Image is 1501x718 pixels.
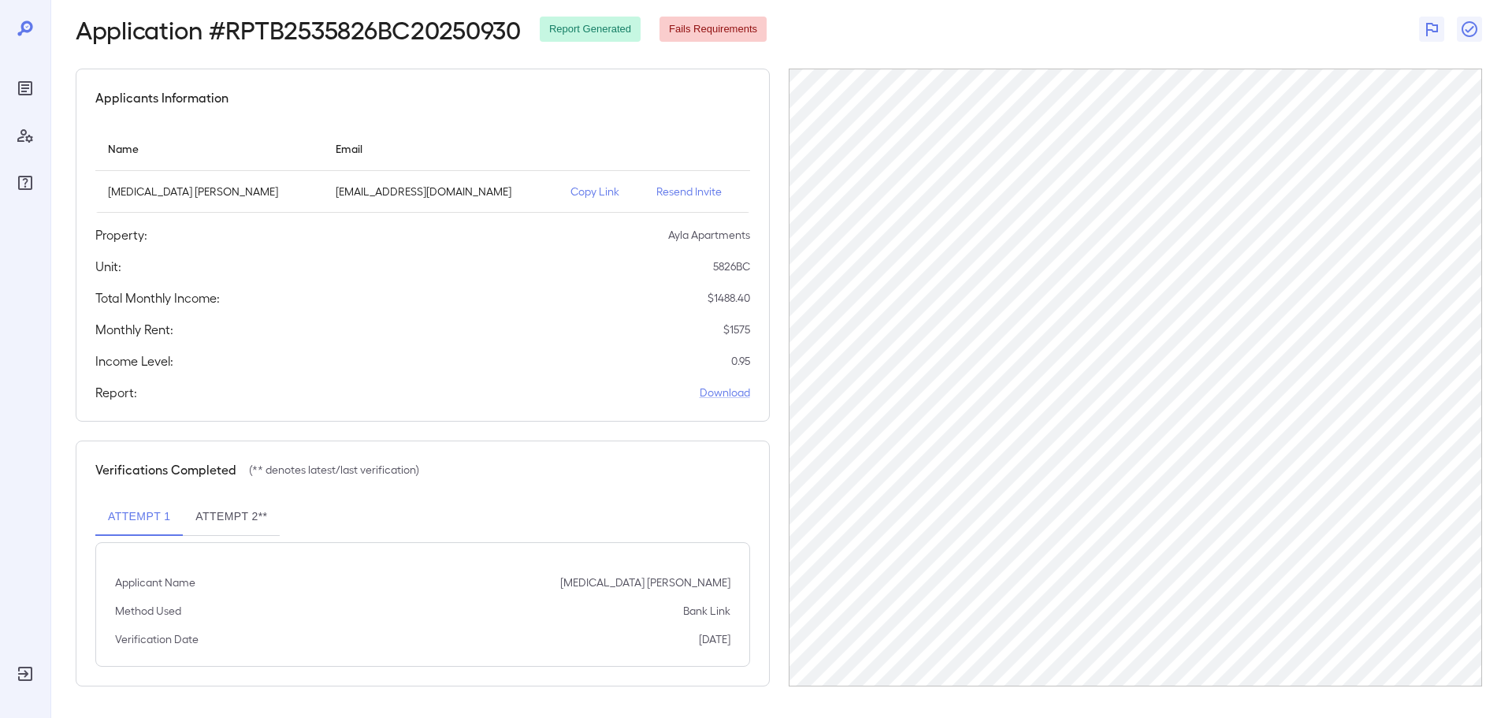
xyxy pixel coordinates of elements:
[540,22,641,37] span: Report Generated
[668,227,750,243] p: Ayla Apartments
[95,498,183,536] button: Attempt 1
[1457,17,1482,42] button: Close Report
[13,76,38,101] div: Reports
[76,15,521,43] h2: Application # RPTB2535826BC20250930
[108,184,310,199] p: [MEDICAL_DATA] [PERSON_NAME]
[249,462,419,478] p: (** denotes latest/last verification)
[708,290,750,306] p: $ 1488.40
[13,170,38,195] div: FAQ
[95,352,173,370] h5: Income Level:
[95,126,750,213] table: simple table
[95,126,323,171] th: Name
[95,225,147,244] h5: Property:
[1419,17,1444,42] button: Flag Report
[723,322,750,337] p: $ 1575
[115,575,195,590] p: Applicant Name
[700,385,750,400] a: Download
[95,460,236,479] h5: Verifications Completed
[699,631,730,647] p: [DATE]
[323,126,557,171] th: Email
[95,88,228,107] h5: Applicants Information
[560,575,730,590] p: [MEDICAL_DATA] [PERSON_NAME]
[683,603,730,619] p: Bank Link
[13,661,38,686] div: Log Out
[95,320,173,339] h5: Monthly Rent:
[115,631,199,647] p: Verification Date
[659,22,767,37] span: Fails Requirements
[13,123,38,148] div: Manage Users
[95,383,137,402] h5: Report:
[731,353,750,369] p: 0.95
[183,498,280,536] button: Attempt 2**
[115,603,181,619] p: Method Used
[95,257,121,276] h5: Unit:
[656,184,737,199] p: Resend Invite
[336,184,544,199] p: [EMAIL_ADDRESS][DOMAIN_NAME]
[570,184,632,199] p: Copy Link
[713,259,750,274] p: 5826BC
[95,288,220,307] h5: Total Monthly Income:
